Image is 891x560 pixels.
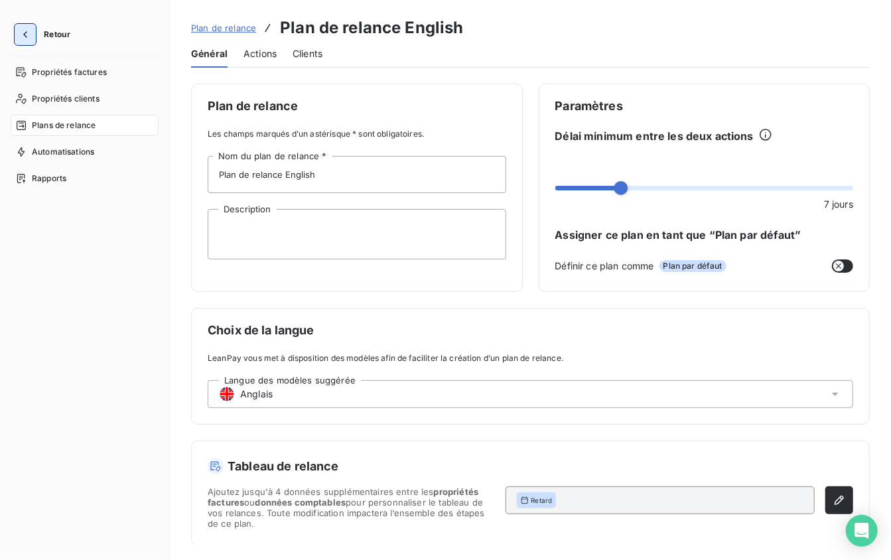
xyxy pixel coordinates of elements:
[555,227,854,243] span: Assigner ce plan en tant que “Plan par défaut”
[208,324,853,336] span: Choix de la langue
[32,146,94,158] span: Automatisations
[191,23,256,33] span: Plan de relance
[208,352,853,364] span: LeanPay vous met à disposition des modèles afin de faciliter la création d’un plan de relance.
[208,100,506,112] span: Plan de relance
[208,457,853,476] h5: Tableau de relance
[280,16,463,40] h3: Plan de relance English
[11,24,81,45] button: Retour
[243,47,277,60] span: Actions
[555,100,854,112] span: Paramètres
[293,47,322,60] span: Clients
[255,497,346,508] span: données comptables
[191,47,228,60] span: Général
[208,486,495,529] span: Ajoutez jusqu'à 4 données supplémentaires entre les ou pour personnaliser le tableau de vos relan...
[44,31,70,38] span: Retour
[208,486,478,508] span: propriétés factures
[531,496,553,505] span: Retard
[824,197,853,211] span: 7 jours
[555,128,754,144] span: Délai minimum entre les deux actions
[11,168,159,189] a: Rapports
[555,259,654,273] span: Définir ce plan comme
[208,128,506,140] span: Les champs marqués d’un astérisque * sont obligatoires.
[240,387,273,401] span: Anglais
[208,156,506,193] input: placeholder
[11,62,159,83] a: Propriétés factures
[32,93,100,105] span: Propriétés clients
[32,119,96,131] span: Plans de relance
[11,88,159,109] a: Propriétés clients
[32,173,66,184] span: Rapports
[11,141,159,163] a: Automatisations
[32,66,107,78] span: Propriétés factures
[11,115,159,136] a: Plans de relance
[659,260,726,272] span: Plan par défaut
[846,515,878,547] div: Open Intercom Messenger
[191,21,256,35] a: Plan de relance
